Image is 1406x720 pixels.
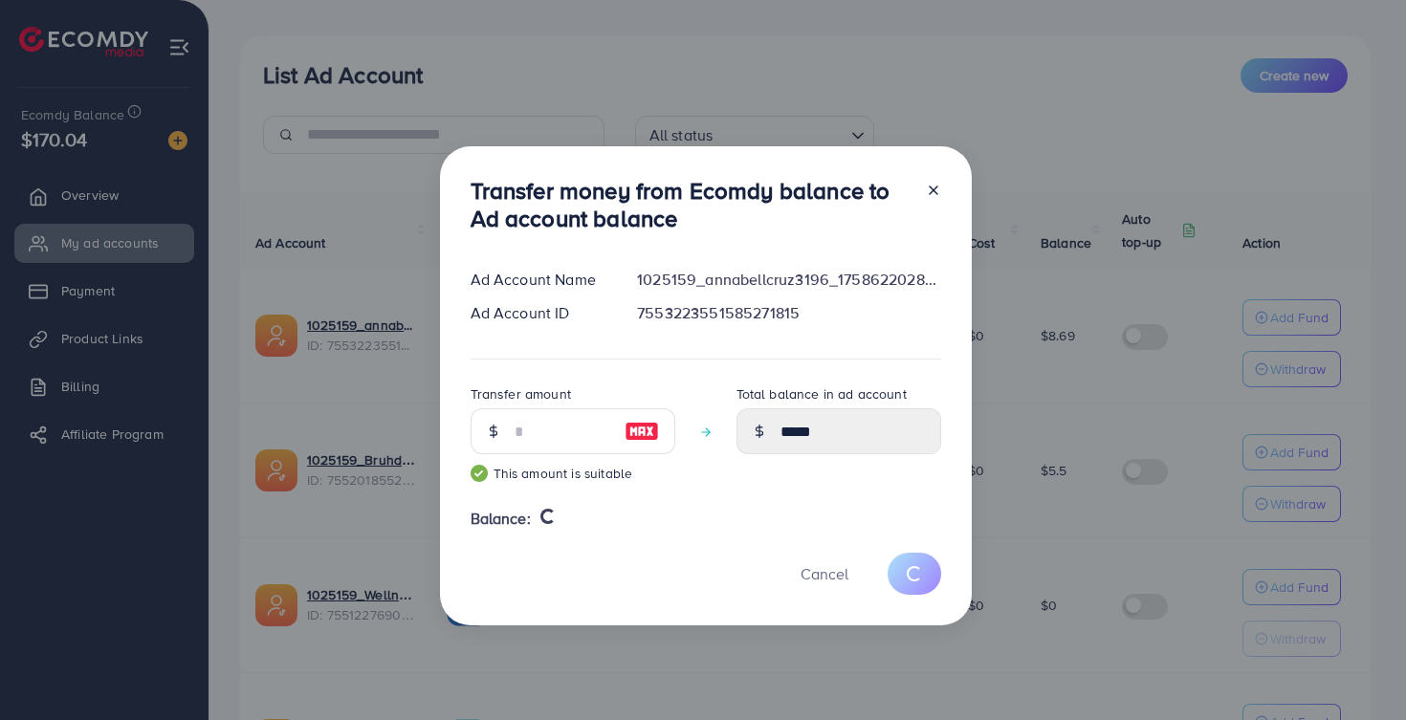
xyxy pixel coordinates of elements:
div: 7553223551585271815 [622,302,956,324]
span: Cancel [801,563,848,584]
label: Transfer amount [471,384,571,404]
div: 1025159_annabellcruz3196_1758622028577 [622,269,956,291]
button: Cancel [777,553,872,594]
h3: Transfer money from Ecomdy balance to Ad account balance [471,177,911,232]
div: Ad Account ID [455,302,623,324]
iframe: Chat [1325,634,1392,706]
img: guide [471,465,488,482]
span: Balance: [471,508,531,530]
img: image [625,420,659,443]
div: Ad Account Name [455,269,623,291]
label: Total balance in ad account [736,384,907,404]
small: This amount is suitable [471,464,675,483]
